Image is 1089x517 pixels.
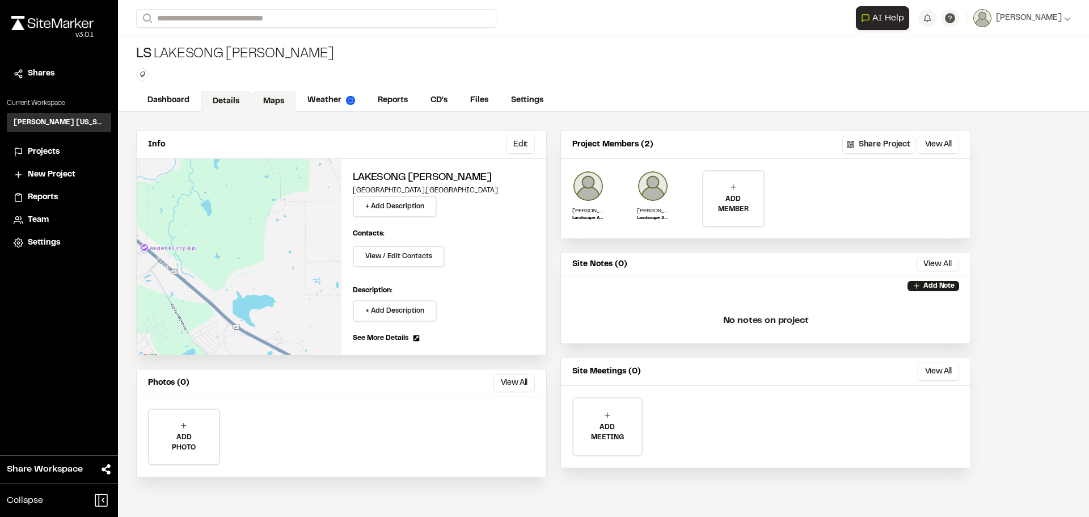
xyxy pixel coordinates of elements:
[14,68,104,80] a: Shares
[637,207,669,215] p: [PERSON_NAME]
[14,214,104,226] a: Team
[973,9,991,27] img: User
[14,117,104,128] h3: [PERSON_NAME] [US_STATE]
[28,169,75,181] span: New Project
[353,170,535,186] h2: Lakesong [PERSON_NAME]
[703,194,763,215] p: ADD MEMBER
[572,207,604,215] p: [PERSON_NAME]
[842,136,915,154] button: Share Project
[353,246,445,267] button: View / Edit Contacts
[923,281,955,291] p: Add Note
[353,300,437,322] button: + Add Description
[136,68,149,81] button: Edit Tags
[918,136,959,154] button: View All
[148,138,165,151] p: Info
[201,91,251,112] a: Details
[637,215,669,222] p: Landscape Architect
[7,98,111,108] p: Current Workspace
[918,363,959,381] button: View All
[572,138,653,151] p: Project Members (2)
[149,432,219,453] p: ADD PHOTO
[136,9,157,28] button: Search
[872,11,904,25] span: AI Help
[996,12,1062,24] span: [PERSON_NAME]
[573,422,641,443] p: ADD MEETING
[28,214,49,226] span: Team
[353,285,535,296] p: Description:
[637,170,669,202] img: Nikolaus Adams
[916,258,959,271] button: View All
[11,16,94,30] img: rebrand.png
[14,191,104,204] a: Reports
[28,237,60,249] span: Settings
[366,90,419,111] a: Reports
[572,170,604,202] img: Sara von Borstel
[136,90,201,111] a: Dashboard
[136,45,334,64] div: Lakesong [PERSON_NAME]
[353,186,535,196] p: [GEOGRAPHIC_DATA] , [GEOGRAPHIC_DATA]
[7,494,43,507] span: Collapse
[136,45,151,64] span: LS
[506,136,535,154] button: Edit
[7,463,83,476] span: Share Workspace
[459,90,500,111] a: Files
[570,302,961,339] p: No notes on project
[14,146,104,158] a: Projects
[296,90,366,111] a: Weather
[353,229,385,239] p: Contacts:
[11,30,94,40] div: Oh geez...please don't...
[419,90,459,111] a: CD's
[856,6,914,30] div: Open AI Assistant
[572,365,641,378] p: Site Meetings (0)
[572,258,627,271] p: Site Notes (0)
[14,169,104,181] a: New Project
[346,96,355,105] img: precipai.png
[28,68,54,80] span: Shares
[973,9,1071,27] button: [PERSON_NAME]
[856,6,909,30] button: Open AI Assistant
[353,333,408,343] span: See More Details
[251,91,296,112] a: Maps
[493,374,535,392] button: View All
[148,377,189,389] p: Photos (0)
[28,191,58,204] span: Reports
[572,215,604,222] p: Landscape Architect Analyst
[28,146,60,158] span: Projects
[500,90,555,111] a: Settings
[353,196,437,217] button: + Add Description
[14,237,104,249] a: Settings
